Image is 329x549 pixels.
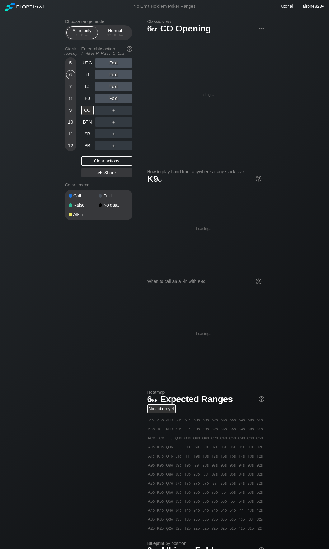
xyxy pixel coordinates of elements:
div: 52o [228,524,237,533]
div: All-in [69,212,99,217]
div: 32o [247,524,255,533]
div: QJs [174,434,183,443]
div: A9o [147,461,156,470]
div: 43s [247,506,255,515]
div: J4s [237,443,246,452]
div: Normal [101,27,129,39]
div: 83o [201,515,210,524]
div: J3s [247,443,255,452]
div: J8o [174,470,183,479]
div: 96s [219,461,228,470]
div: K3o [156,515,165,524]
div: 64s [237,488,246,497]
div: 88 [201,470,210,479]
div: ＋ [95,106,132,115]
div: T6o [183,488,192,497]
div: AQs [165,416,174,425]
div: CO [81,106,94,115]
div: A3s [247,416,255,425]
div: 72o [210,524,219,533]
div: Q2o [165,524,174,533]
div: 63o [219,515,228,524]
img: help.32db89a4.svg [258,396,265,402]
div: A7o [147,479,156,488]
div: 8 [66,94,75,103]
div: A=All-in R=Raise C=Call [81,51,132,56]
div: UTG [81,58,94,68]
div: J5o [174,497,183,506]
div: A7s [210,416,219,425]
div: ＋ [95,117,132,127]
div: 42o [237,524,246,533]
div: J2s [256,443,264,452]
div: K3s [247,425,255,434]
div: Q8s [201,434,210,443]
div: 54s [237,497,246,506]
div: T8o [183,470,192,479]
div: 52s [256,497,264,506]
div: T6s [219,452,228,461]
div: 12 – 100 [102,33,128,37]
div: J9o [174,461,183,470]
div: 98o [192,470,201,479]
div: Q5o [165,497,174,506]
div: A8o [147,470,156,479]
div: Q8o [165,470,174,479]
div: BTN [81,117,94,127]
div: Fold [95,82,132,91]
div: 96o [192,488,201,497]
div: 5 – 12 [69,33,95,37]
div: AKs [156,416,165,425]
div: Loading... [197,92,214,97]
div: KK [156,425,165,434]
div: JJ [174,443,183,452]
div: 84o [201,506,210,515]
div: Q6s [219,434,228,443]
h2: Classic view [147,19,264,24]
span: o [158,176,162,183]
div: Color legend [65,180,132,190]
div: QQ [165,434,174,443]
div: Q4o [165,506,174,515]
div: A9s [192,416,201,425]
div: K4o [156,506,165,515]
div: KTo [156,452,165,461]
span: CO Opening [159,24,212,34]
div: Q3o [165,515,174,524]
div: AJo [147,443,156,452]
div: ▾ [301,3,325,10]
div: 86o [201,488,210,497]
div: When to call an all-in with K9o [147,279,261,284]
div: AJs [174,416,183,425]
div: 76s [219,479,228,488]
div: KQs [165,425,174,434]
div: 76o [210,488,219,497]
div: J6o [174,488,183,497]
div: K7s [210,425,219,434]
div: ATo [147,452,156,461]
div: 6 [66,70,75,79]
div: 75o [210,497,219,506]
div: 87s [210,470,219,479]
div: T3o [183,515,192,524]
div: KQo [156,434,165,443]
div: 62s [256,488,264,497]
div: 83s [247,470,255,479]
div: K7o [156,479,165,488]
div: J8s [201,443,210,452]
div: 64o [219,506,228,515]
div: QTs [183,434,192,443]
h2: Blueprint by position [147,541,264,546]
div: K8s [201,425,210,434]
div: Clear actions [81,156,132,166]
div: T8s [201,452,210,461]
div: A6s [219,416,228,425]
div: 74o [210,506,219,515]
h2: How to play hand from anywhere at any stack size [147,169,261,174]
div: AKo [147,425,156,434]
div: Raise [69,203,99,207]
div: 53s [247,497,255,506]
div: LJ [81,82,94,91]
div: Q6o [165,488,174,497]
img: help.32db89a4.svg [255,278,262,285]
